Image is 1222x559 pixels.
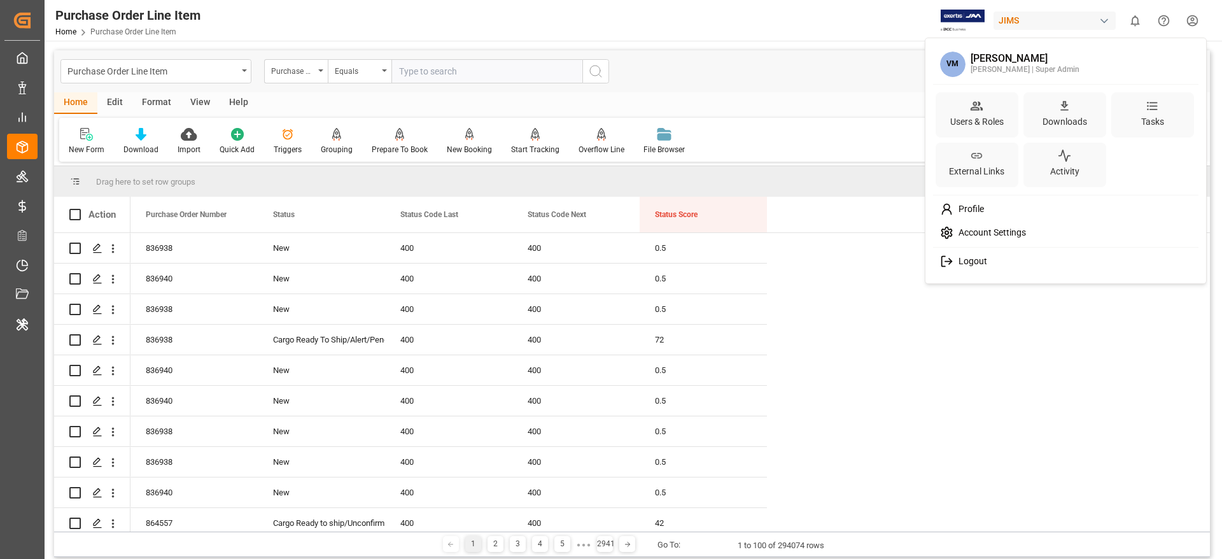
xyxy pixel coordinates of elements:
[1040,113,1090,131] div: Downloads
[1139,113,1167,131] div: Tasks
[971,53,1079,64] div: [PERSON_NAME]
[1048,162,1082,181] div: Activity
[948,113,1006,131] div: Users & Roles
[946,162,1007,181] div: External Links
[953,204,984,215] span: Profile
[953,256,987,267] span: Logout
[940,52,966,77] span: VM
[953,227,1026,239] span: Account Settings
[971,64,1079,76] div: [PERSON_NAME] | Super Admin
